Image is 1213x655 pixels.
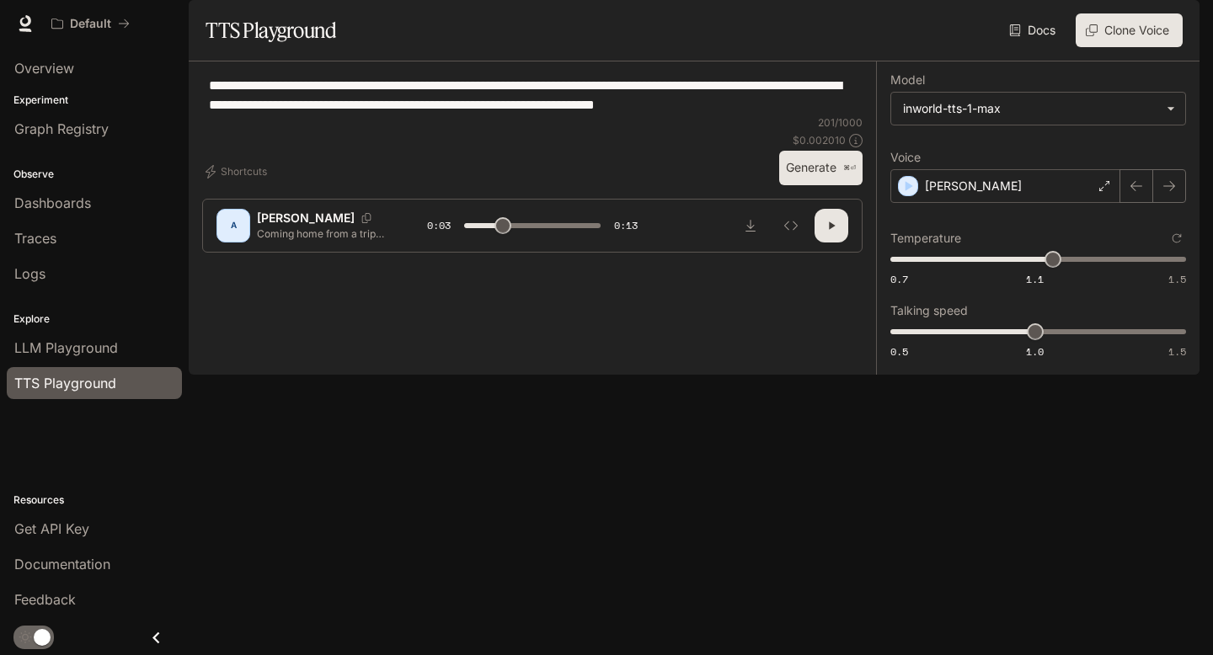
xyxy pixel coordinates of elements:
[355,213,378,223] button: Copy Voice ID
[1026,344,1044,359] span: 1.0
[774,209,808,242] button: Inspect
[257,226,387,241] p: Coming home from a trip... to this? A lovely 'poop mountain' waiting for you?eah, I don't do that...
[818,115,863,130] p: 201 / 1000
[1026,272,1044,286] span: 1.1
[220,212,247,239] div: A
[890,152,921,163] p: Voice
[734,209,767,242] button: Download audio
[903,100,1158,117] div: inworld-tts-1-max
[890,344,908,359] span: 0.5
[890,272,908,286] span: 0.7
[843,163,856,173] p: ⌘⏎
[614,217,638,234] span: 0:13
[793,133,846,147] p: $ 0.002010
[891,93,1185,125] div: inworld-tts-1-max
[257,210,355,226] p: [PERSON_NAME]
[890,305,968,317] p: Talking speed
[44,7,137,40] button: All workspaces
[1168,272,1186,286] span: 1.5
[70,17,111,31] p: Default
[1006,13,1062,47] a: Docs
[427,217,451,234] span: 0:03
[1168,229,1186,248] button: Reset to default
[1168,344,1186,359] span: 1.5
[779,151,863,185] button: Generate⌘⏎
[925,178,1022,194] p: [PERSON_NAME]
[890,232,961,244] p: Temperature
[1076,13,1183,47] button: Clone Voice
[206,13,336,47] h1: TTS Playground
[202,158,274,185] button: Shortcuts
[890,74,925,86] p: Model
